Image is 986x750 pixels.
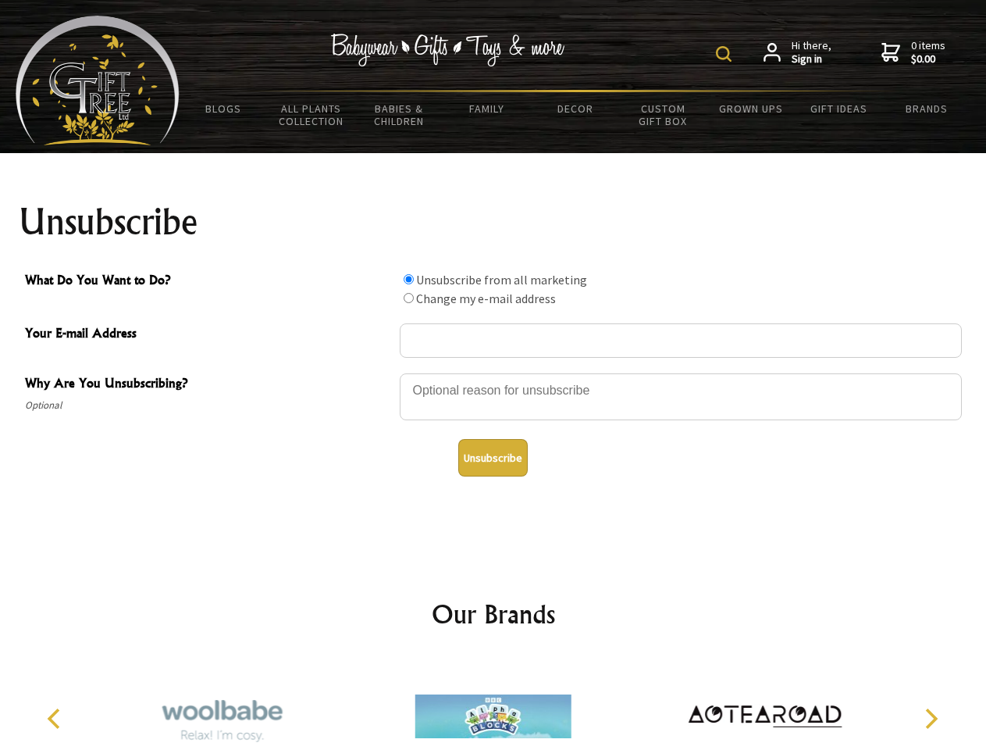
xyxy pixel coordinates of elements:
[795,92,883,125] a: Gift Ideas
[911,38,945,66] span: 0 items
[764,39,831,66] a: Hi there,Sign in
[16,16,180,145] img: Babyware - Gifts - Toys and more...
[911,52,945,66] strong: $0.00
[355,92,443,137] a: Babies & Children
[268,92,356,137] a: All Plants Collection
[404,274,414,284] input: What Do You Want to Do?
[25,396,392,415] span: Optional
[180,92,268,125] a: BLOGS
[883,92,971,125] a: Brands
[707,92,795,125] a: Grown Ups
[443,92,532,125] a: Family
[416,291,556,306] label: Change my e-mail address
[400,373,962,420] textarea: Why Are You Unsubscribing?
[881,39,945,66] a: 0 items$0.00
[913,702,948,736] button: Next
[331,34,565,66] img: Babywear - Gifts - Toys & more
[19,203,968,241] h1: Unsubscribe
[716,46,731,62] img: product search
[400,323,962,358] input: Your E-mail Address
[25,323,392,346] span: Your E-mail Address
[39,702,73,736] button: Previous
[404,293,414,303] input: What Do You Want to Do?
[619,92,707,137] a: Custom Gift Box
[31,595,956,633] h2: Our Brands
[25,270,392,293] span: What Do You Want to Do?
[458,439,528,477] button: Unsubscribe
[416,272,587,287] label: Unsubscribe from all marketing
[25,373,392,396] span: Why Are You Unsubscribing?
[792,52,831,66] strong: Sign in
[531,92,619,125] a: Decor
[792,39,831,66] span: Hi there,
